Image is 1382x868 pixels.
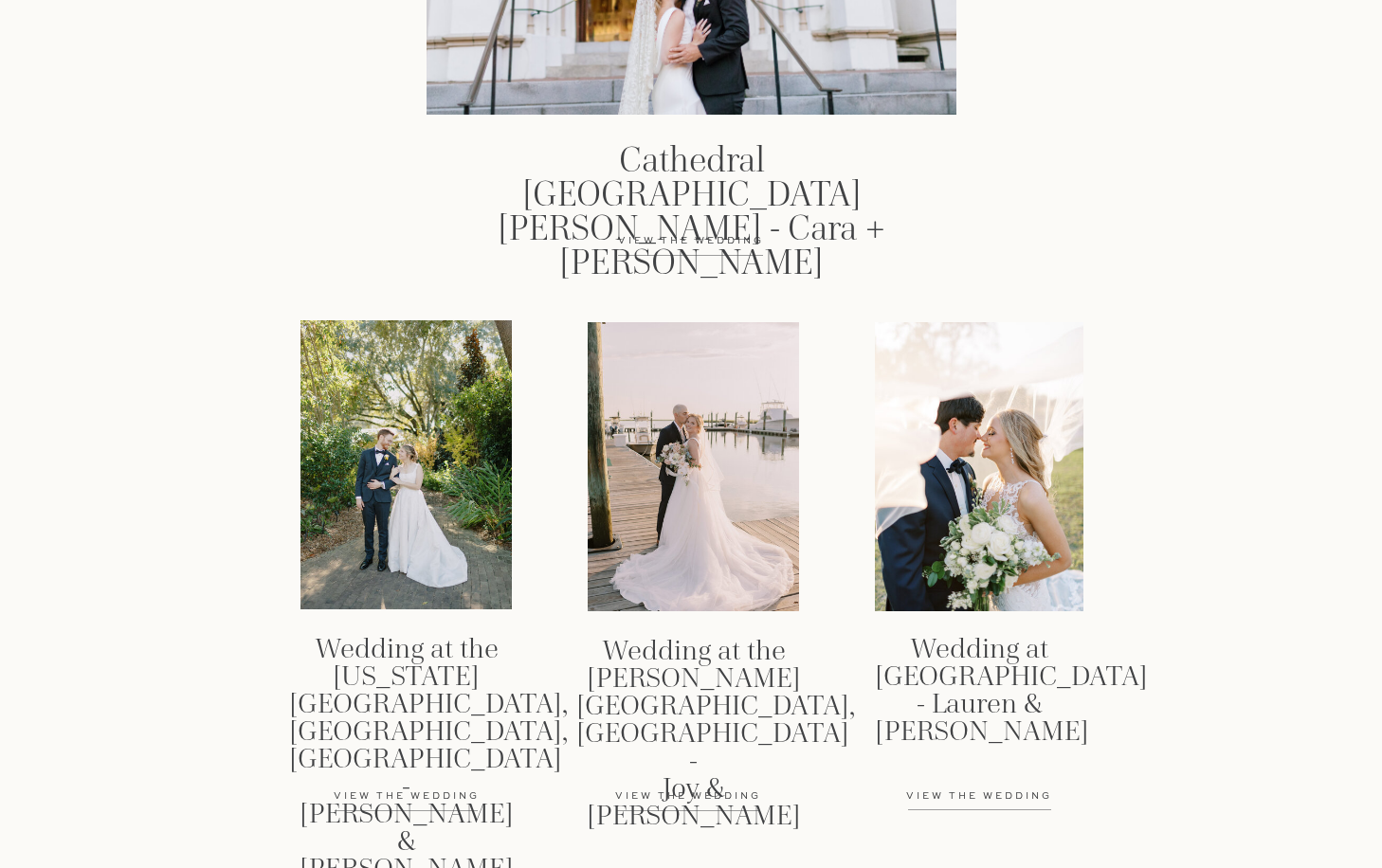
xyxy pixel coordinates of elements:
a: Wedding at the [PERSON_NAME][GEOGRAPHIC_DATA], [GEOGRAPHIC_DATA] -Joy & [PERSON_NAME] [576,637,810,774]
a: View the wedding [879,789,1080,805]
a: View the wedding [306,789,507,805]
a: Wedding at the [US_STATE][GEOGRAPHIC_DATA], [GEOGRAPHIC_DATA], [GEOGRAPHIC_DATA] -[PERSON_NAME] &... [289,635,523,728]
a: View the wedding [588,789,789,805]
a: Wedding at [GEOGRAPHIC_DATA] - Lauren & [PERSON_NAME] [875,635,1083,728]
h3: Wedding at the [PERSON_NAME][GEOGRAPHIC_DATA], [GEOGRAPHIC_DATA] - Joy & [PERSON_NAME] [576,637,810,774]
a: Cathedral [GEOGRAPHIC_DATA][PERSON_NAME] - Cara + [PERSON_NAME] [462,143,921,193]
h3: Wedding at the [US_STATE][GEOGRAPHIC_DATA], [GEOGRAPHIC_DATA], [GEOGRAPHIC_DATA] - [PERSON_NAME] ... [289,635,523,728]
